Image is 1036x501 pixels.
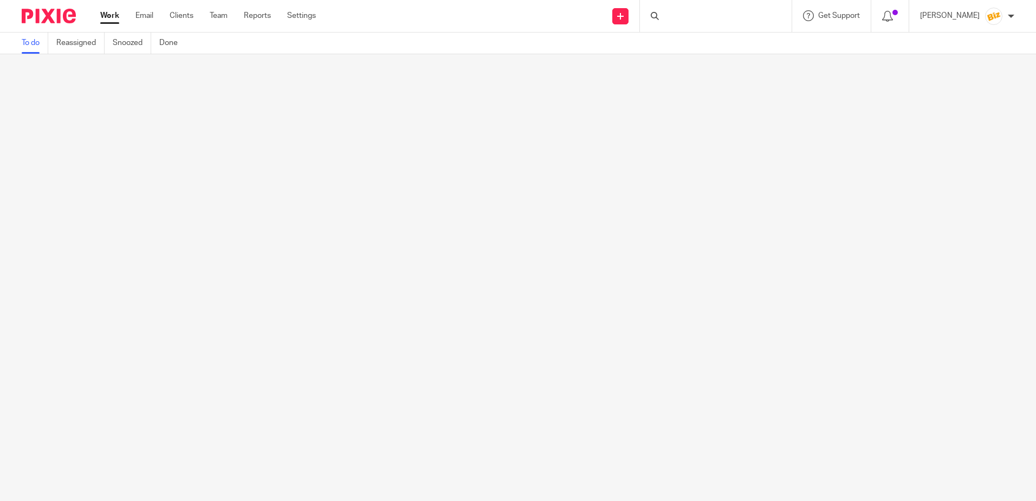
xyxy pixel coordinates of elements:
[100,10,119,21] a: Work
[135,10,153,21] a: Email
[22,33,48,54] a: To do
[210,10,228,21] a: Team
[818,12,860,20] span: Get Support
[159,33,186,54] a: Done
[287,10,316,21] a: Settings
[170,10,193,21] a: Clients
[920,10,980,21] p: [PERSON_NAME]
[113,33,151,54] a: Snoozed
[985,8,1002,25] img: siteIcon.png
[244,10,271,21] a: Reports
[56,33,105,54] a: Reassigned
[22,9,76,23] img: Pixie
